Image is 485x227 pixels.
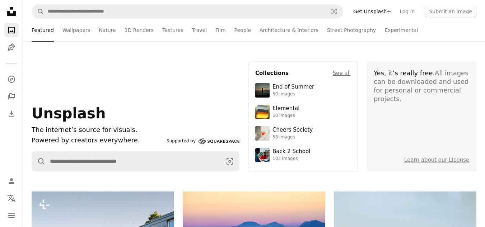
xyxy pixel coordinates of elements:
[255,105,351,119] a: Elemental50 images
[192,19,207,42] a: Travel
[272,134,313,140] div: 58 images
[374,69,435,77] span: Yes, it’s really free.
[255,69,289,77] h4: Collections
[32,5,44,18] button: Search Unsplash
[4,40,19,55] a: Illustrations
[4,72,19,86] a: Explore
[255,126,270,141] img: photo-1610218588353-03e3130b0e2d
[62,19,90,42] a: Wallpapers
[255,148,270,162] img: premium_photo-1683135218355-6d72011bf303
[255,126,351,141] a: Cheers Society58 images
[272,105,299,112] div: Elemental
[4,89,19,104] a: Collections
[4,174,19,188] a: Log in / Sign up
[32,152,46,171] button: Search Unsplash
[272,156,310,162] div: 103 images
[404,157,469,163] a: Learn about our License
[255,83,351,98] a: End of Summer50 images
[220,152,239,171] button: Visual search
[4,107,19,121] a: Download History
[326,5,343,18] button: Visual search
[162,19,183,42] a: Textures
[255,105,270,119] img: premium_photo-1751985761161-8a269d884c29
[215,19,225,42] a: Film
[395,6,419,17] a: Log in
[349,6,395,17] a: Get Unsplash+
[272,113,299,119] div: 50 images
[255,148,351,162] a: Back 2 School103 images
[32,151,239,171] form: Find visuals sitewide
[4,208,19,223] button: Menu
[374,69,469,103] div: All images can be downloaded and used for personal or commercial projects.
[333,69,351,77] a: See all
[260,19,318,42] a: Architecture & Interiors
[272,127,313,134] div: Cheers Society
[4,4,19,20] a: Home — Unsplash
[4,23,19,37] a: Photos
[425,6,476,17] button: Submit an image
[32,125,164,135] h1: The internet’s source for visuals.
[32,105,106,122] span: Unsplash
[4,191,19,205] button: Language
[272,91,314,97] div: 50 images
[234,19,251,42] a: People
[125,19,154,42] a: 3D Renders
[272,84,314,91] div: End of Summer
[32,4,343,19] form: Find visuals sitewide
[99,19,116,42] a: Nature
[327,19,376,42] a: Street Photography
[32,135,164,146] p: Powered by creators everywhere.
[272,148,310,155] div: Back 2 School
[167,137,239,146] a: Supported by
[384,19,418,42] a: Experimental
[255,83,270,98] img: premium_photo-1754398386796-ea3dec2a6302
